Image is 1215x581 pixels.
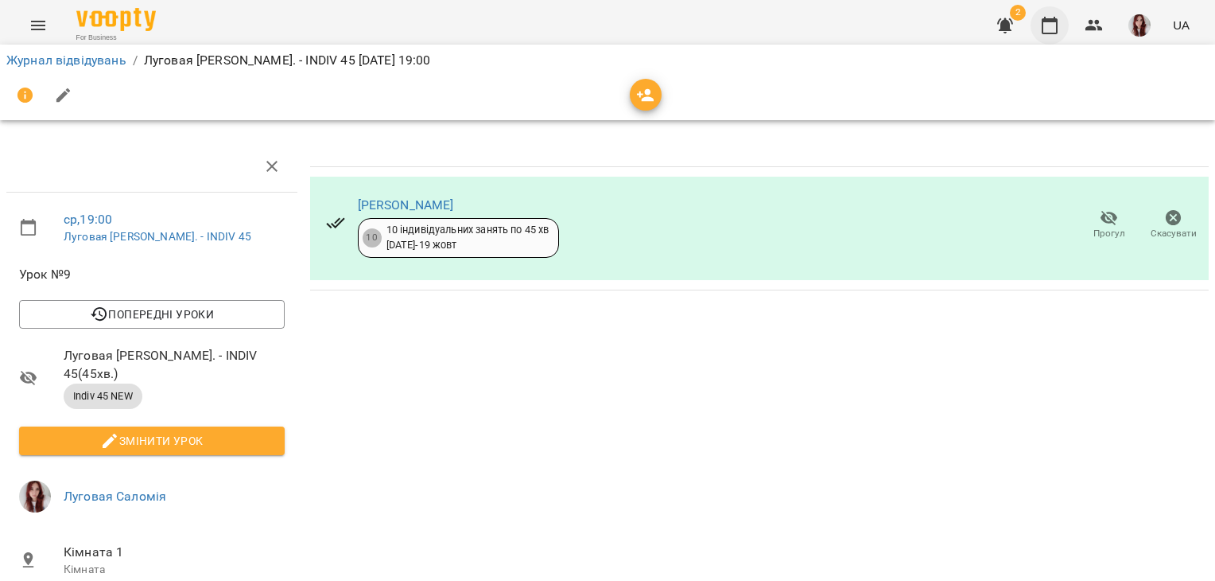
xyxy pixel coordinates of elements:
span: Кімната 1 [64,543,285,562]
button: Змінити урок [19,427,285,455]
button: Menu [19,6,57,45]
a: Луговая [PERSON_NAME]. - INDIV 45 [64,230,251,243]
p: Кімната [64,562,285,578]
a: ср , 19:00 [64,212,112,227]
img: 7cd808451856f5ed132125de41ddf209.jpg [19,481,51,513]
span: Скасувати [1151,227,1197,240]
img: Voopty Logo [76,8,156,31]
div: 10 [363,228,382,248]
li: / [133,51,138,70]
span: UA [1173,17,1190,33]
p: Луговая [PERSON_NAME]. - INDIV 45 [DATE] 19:00 [144,51,431,70]
button: Прогул [1077,203,1141,248]
span: Урок №9 [19,265,285,284]
button: Скасувати [1141,203,1205,248]
span: Змінити урок [32,431,272,450]
button: Попередні уроки [19,300,285,329]
button: UA [1166,10,1196,40]
span: For Business [76,33,156,43]
div: 10 індивідуальних занять по 45 хв [DATE] - 19 жовт [386,223,549,252]
span: Прогул [1093,227,1125,240]
a: [PERSON_NAME] [358,197,454,213]
span: Луговая [PERSON_NAME]. - INDIV 45 ( 45 хв. ) [64,346,285,384]
span: Попередні уроки [32,305,272,324]
img: 7cd808451856f5ed132125de41ddf209.jpg [1128,14,1151,37]
nav: breadcrumb [6,51,1209,70]
span: 2 [1010,5,1026,21]
a: Луговая Саломія [64,489,166,504]
a: Журнал відвідувань [6,53,126,68]
span: Indiv 45 NEW [64,389,142,404]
